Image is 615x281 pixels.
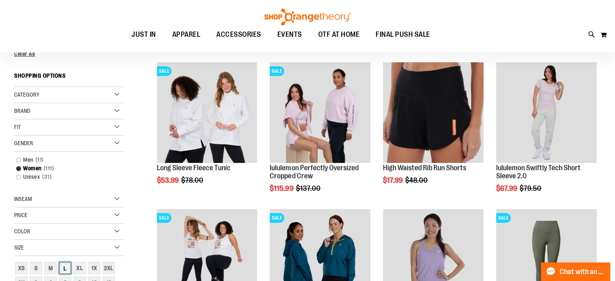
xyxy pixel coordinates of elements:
span: $79.50 [520,184,543,192]
span: SALE [270,213,284,223]
img: Product image for Fleece Long Sleeve [157,62,258,163]
span: Color [14,228,30,235]
div: XL [74,262,86,274]
img: lululemon Perfectly Oversized Cropped Crew [270,62,370,163]
span: Inseam [14,196,32,202]
span: 31 [40,173,53,181]
div: product [153,58,262,205]
a: S [29,261,43,275]
a: 1X [87,261,101,275]
span: Price [14,212,27,218]
a: M [43,261,58,275]
span: Fit [14,124,21,130]
a: Women111 [12,164,118,173]
span: $78.00 [181,176,205,184]
a: Long Sleeve Fleece Tunic [157,164,230,172]
span: Chat with an Expert [560,268,605,276]
span: Clear All [14,51,35,57]
span: 11 [34,156,46,164]
a: lululemon Swiftly Tech Short Sleeve 2.0 [496,164,581,180]
span: 111 [42,164,56,173]
a: XL [72,261,87,275]
span: Gender [14,140,33,146]
img: High Waisted Rib Run Shorts [383,62,484,163]
span: JUST IN [131,25,156,44]
img: lululemon Swiftly Tech Short Sleeve 2.0 [496,62,597,163]
span: SALE [157,213,171,223]
span: EVENTS [277,25,302,44]
a: Unisex31 [12,173,118,181]
img: Shop Orangetheory [263,8,352,25]
a: Men11 [12,156,118,164]
a: Product image for Fleece Long SleeveSALE [157,62,258,164]
span: $67.99 [496,184,518,192]
div: XS [15,262,27,274]
div: product [379,58,488,205]
div: S [30,262,42,274]
a: lululemon Perfectly Oversized Cropped Crew [270,164,358,180]
span: Size [14,244,24,251]
span: SALE [496,213,511,223]
span: $53.99 [157,176,180,184]
a: XS [14,261,29,275]
span: OTF AT HOME [318,25,360,44]
span: SALE [157,66,171,76]
a: 2XL [101,261,116,275]
span: $137.00 [296,184,321,192]
a: High Waisted Rib Run Shorts [383,62,484,164]
div: L [59,262,71,274]
span: $48.00 [405,176,429,184]
span: Category [14,91,39,98]
a: lululemon Swiftly Tech Short Sleeve 2.0 [496,62,597,164]
div: M [44,262,57,274]
span: $17.99 [383,176,404,184]
div: 1X [88,262,100,274]
a: Clear All [14,51,125,57]
button: Chat with an Expert [541,262,611,281]
span: APPAREL [172,25,201,44]
span: FINAL PUSH SALE [376,25,430,44]
div: product [266,58,374,213]
div: 2XL [103,262,115,274]
strong: Shopping Options [14,69,125,87]
div: product [492,58,601,213]
a: L [58,261,72,275]
a: High Waisted Rib Run Shorts [383,164,466,172]
span: $115.99 [270,184,294,192]
span: ACCESSORIES [216,25,261,44]
span: Brand [14,108,30,114]
a: lululemon Perfectly Oversized Cropped CrewSALE [270,62,370,164]
span: SALE [270,66,284,76]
